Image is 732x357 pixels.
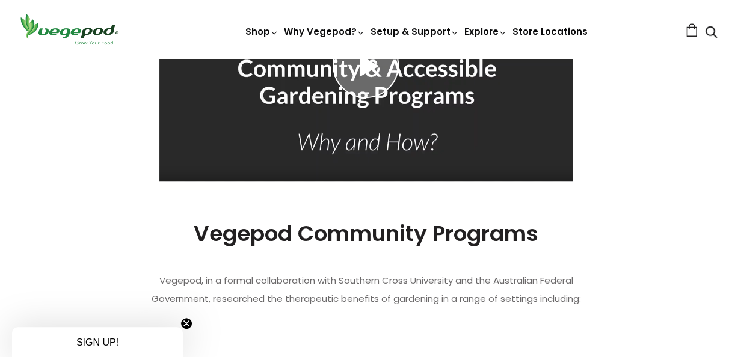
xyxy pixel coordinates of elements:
[705,27,717,40] a: Search
[245,25,279,38] a: Shop
[15,12,123,46] img: Vegepod
[284,25,366,38] a: Why Vegepod?
[138,272,595,308] p: Vegepod, in a formal collaboration with Southern Cross University and the Australian Federal Gove...
[371,25,460,38] a: Setup & Support
[512,25,588,38] a: Store Locations
[76,337,118,347] span: SIGN UP!
[138,217,595,250] h3: Vegepod Community Programs
[464,25,508,38] a: Explore
[12,327,183,357] div: SIGN UP!Close teaser
[180,317,192,329] button: Close teaser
